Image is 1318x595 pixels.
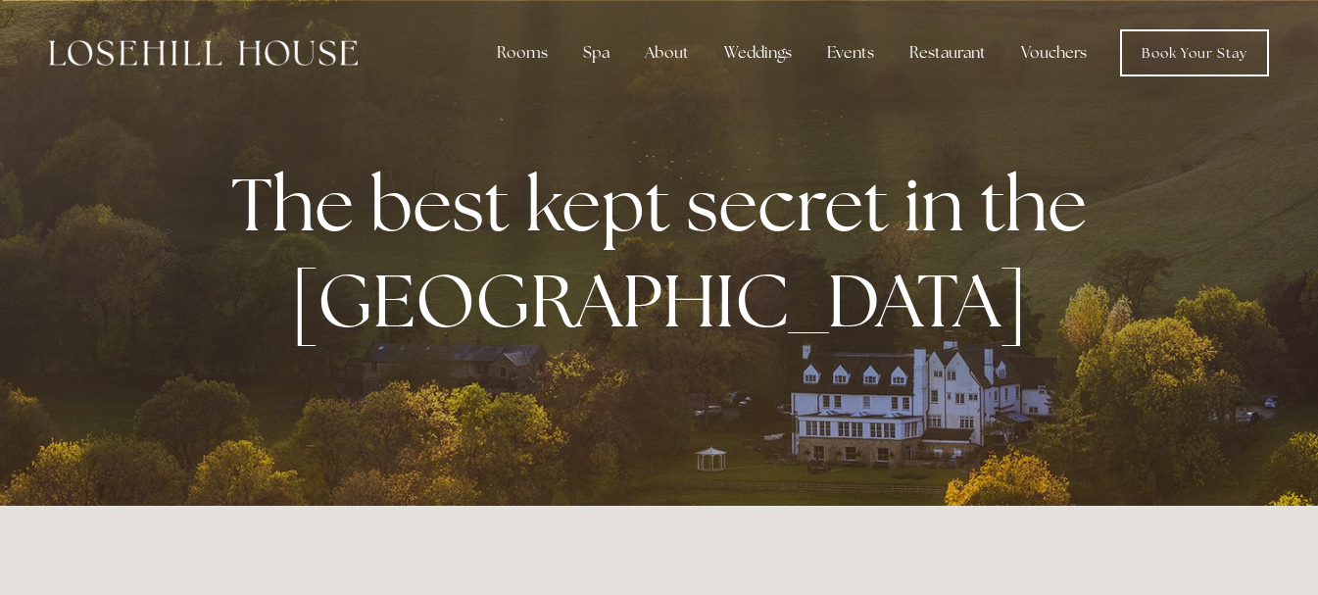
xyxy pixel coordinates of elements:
[231,156,1102,348] strong: The best kept secret in the [GEOGRAPHIC_DATA]
[1005,33,1102,73] a: Vouchers
[1120,29,1269,76] a: Book Your Stay
[708,33,807,73] div: Weddings
[567,33,625,73] div: Spa
[481,33,563,73] div: Rooms
[894,33,1001,73] div: Restaurant
[629,33,705,73] div: About
[49,40,358,66] img: Losehill House
[811,33,890,73] div: Events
